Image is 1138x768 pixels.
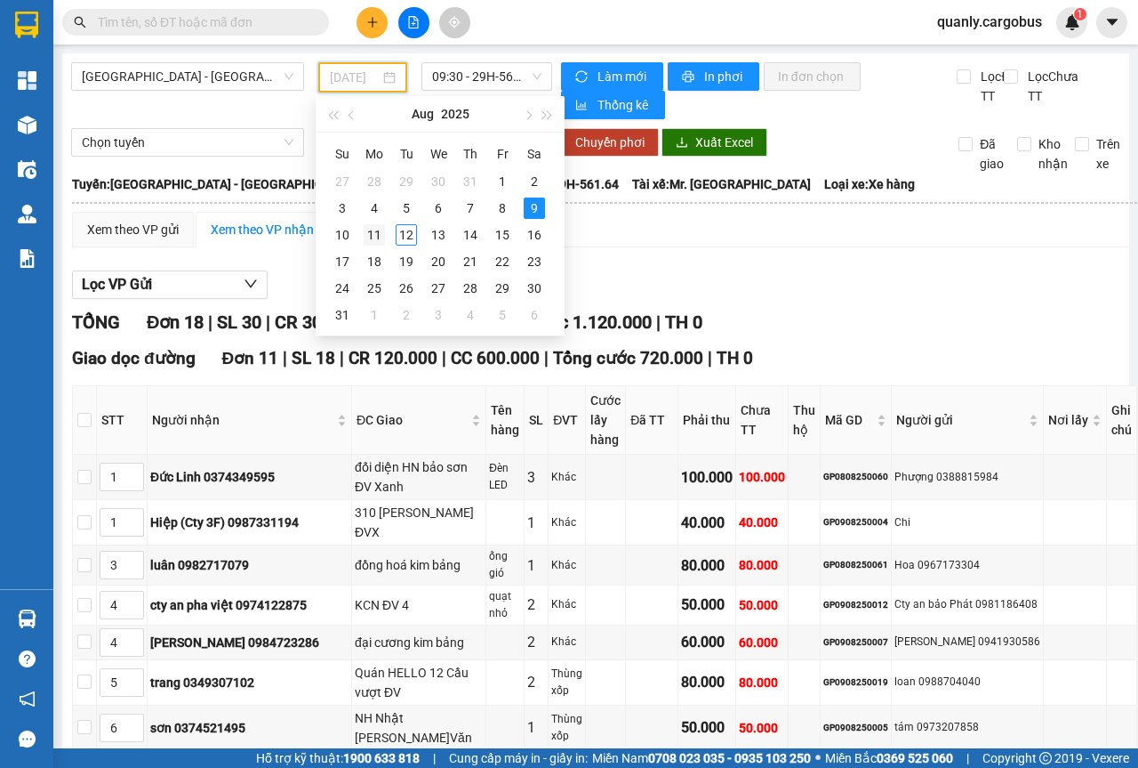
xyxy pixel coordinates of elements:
th: Ghi chú [1107,386,1137,455]
span: Hỗ trợ kỹ thuật: [256,748,420,768]
div: 9 [524,198,545,219]
div: NH Nhật [PERSON_NAME]Văn [355,708,483,748]
span: Miền Nam [592,748,811,768]
span: | [442,348,446,368]
th: Mo [358,140,390,168]
td: GP0908250005 [821,706,892,751]
div: Phượng 0388815984 [894,469,1040,486]
div: 10 [332,224,353,246]
div: 24 [332,278,353,299]
td: 2025-08-26 [390,275,422,302]
span: | [340,348,344,368]
div: 26 [396,278,417,299]
div: Hoa 0967173304 [894,557,1040,574]
td: 2025-07-31 [454,168,486,195]
div: 18 [364,251,385,272]
td: 2025-08-31 [326,302,358,328]
div: Khác [551,557,582,574]
div: 17 [332,251,353,272]
div: 80.000 [739,555,785,575]
div: 80.000 [739,673,785,692]
div: 60.000 [739,633,785,652]
th: ĐVT [549,386,586,455]
div: 4 [460,304,481,326]
span: file-add [407,16,420,28]
span: sync [575,70,590,85]
span: Tổng cước 1.120.000 [485,311,652,333]
td: 2025-08-09 [518,195,550,222]
button: downloadXuất Excel [661,128,767,157]
span: | [283,348,287,368]
div: 40.000 [739,513,785,532]
span: | [656,311,661,333]
div: loan 0988704040 [894,674,1040,691]
div: Xem theo VP nhận [211,220,314,239]
div: 20 [428,251,449,272]
button: Lọc VP Gửi [72,271,268,299]
span: Số xe: 29H-561.64 [518,174,619,194]
b: Tuyến: [GEOGRAPHIC_DATA] - [GEOGRAPHIC_DATA] [72,177,362,191]
span: bar-chart [575,99,590,113]
div: [PERSON_NAME] 0941930586 [894,634,1040,651]
div: 25 [364,278,385,299]
td: GP0808250061 [821,546,892,586]
div: 1 [527,512,545,534]
span: CR 300.000 [275,311,366,333]
div: 30 [428,171,449,192]
span: | [544,348,549,368]
td: GP0908250007 [821,626,892,660]
td: 2025-08-21 [454,248,486,275]
span: Thống kê [597,95,651,115]
td: 2025-08-10 [326,222,358,248]
div: 80.000 [681,671,733,693]
img: warehouse-icon [18,610,36,628]
span: Cung cấp máy in - giấy in: [449,748,588,768]
td: 2025-09-03 [422,302,454,328]
td: 2025-08-17 [326,248,358,275]
th: We [422,140,454,168]
span: | [266,311,270,333]
th: Tên hàng [486,386,525,455]
div: Hiệp (Cty 3F) 0987331194 [150,513,349,532]
input: 09/08/2025 [330,68,380,87]
span: download [676,136,688,150]
th: Chưa TT [736,386,789,455]
strong: 0369 525 060 [877,751,953,765]
span: Mã GD [825,410,873,430]
span: CR 120.000 [349,348,437,368]
td: 2025-07-28 [358,168,390,195]
span: | [966,748,969,768]
div: GP0908250005 [823,721,888,735]
div: 3 [428,304,449,326]
div: Khác [551,596,582,613]
div: 80.000 [681,554,733,577]
div: 22 [492,251,513,272]
div: 2 [527,594,545,616]
span: ⚪️ [815,755,821,762]
td: 2025-07-29 [390,168,422,195]
span: Tài xế: Mr. [GEOGRAPHIC_DATA] [632,174,811,194]
th: Fr [486,140,518,168]
div: 5 [396,198,417,219]
div: 19 [396,251,417,272]
span: Hà Nội - Phủ Lý [82,63,293,90]
div: 5 [492,304,513,326]
div: 14 [460,224,481,246]
div: 28 [364,171,385,192]
span: quanly.cargobus [923,11,1056,33]
div: trang 0349307102 [150,673,349,692]
span: Giao dọc đường [72,348,196,368]
td: 2025-08-24 [326,275,358,302]
div: 1 [364,304,385,326]
span: ĐC Giao [357,410,468,430]
span: aim [448,16,461,28]
span: Lọc VP Gửi [82,273,152,295]
button: Chuyển phơi [561,128,659,157]
span: down [244,277,258,291]
div: KCN ĐV 4 [355,595,483,615]
th: Su [326,140,358,168]
td: 2025-09-04 [454,302,486,328]
td: 2025-08-23 [518,248,550,275]
div: 3 [332,198,353,219]
div: 15 [492,224,513,246]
